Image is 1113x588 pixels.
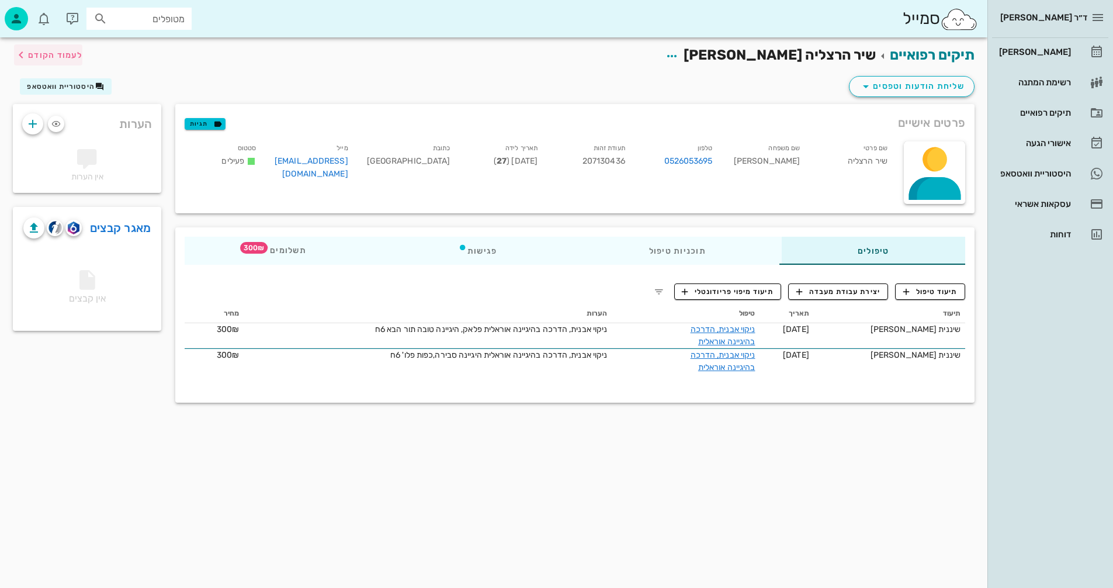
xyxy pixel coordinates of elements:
[505,144,538,152] small: תאריך לידה
[382,237,573,265] div: פגישות
[275,156,348,179] a: [EMAIL_ADDRESS][DOMAIN_NAME]
[573,237,782,265] div: תוכניות טיפול
[68,222,79,234] img: romexis logo
[185,118,226,130] button: תגיות
[375,324,608,334] span: ניקוי אבנית, הדרכה בהיגיינה אוראלית פלאק, היגיינה טובה תור הבא 6ח
[691,350,755,372] a: ניקוי אבנית, הדרכה בהיגיינה אוראלית
[997,108,1071,117] div: תיקים רפואיים
[992,160,1108,188] a: היסטוריית וואטסאפ
[497,156,507,166] strong: 27
[14,44,82,65] button: לעמוד הקודם
[788,283,888,300] button: יצירת עבודת מעבדה
[217,350,239,360] span: 300₪
[47,220,63,236] button: cliniview logo
[34,9,41,16] span: תג
[674,283,782,300] button: תיעוד מיפוי פריודונטלי
[992,68,1108,96] a: רשימת המתנה
[1000,12,1087,23] span: ד״ר [PERSON_NAME]
[898,113,965,132] span: פרטים אישיים
[992,38,1108,66] a: [PERSON_NAME]
[809,139,897,188] div: שיר הרצליה
[691,324,755,347] a: ניקוי אבנית, הדרכה בהיגיינה אוראלית
[859,79,965,94] span: שליחת הודעות וטפסים
[594,144,625,152] small: תעודת זהות
[221,156,244,166] span: פעילים
[992,190,1108,218] a: עסקאות אשראי
[261,247,306,255] span: תשלומים
[796,286,880,297] span: יצירת עבודת מעבדה
[992,129,1108,157] a: אישורי הגעה
[819,349,961,361] div: שיננית [PERSON_NAME]
[367,156,450,166] span: [GEOGRAPHIC_DATA]
[997,139,1071,148] div: אישורי הגעה
[612,305,760,323] th: טיפול
[684,47,876,63] span: שיר הרצליה [PERSON_NAME]
[90,219,151,237] a: מאגר קבצים
[864,144,887,152] small: שם פרטי
[940,8,978,31] img: SmileCloud logo
[28,50,82,60] span: לעמוד הקודם
[238,144,256,152] small: סטטוס
[768,144,800,152] small: שם משפחה
[722,139,810,188] div: [PERSON_NAME]
[27,82,95,91] span: היסטוריית וואטסאפ
[664,155,713,168] a: 0526053695
[849,76,975,97] button: שליחת הודעות וטפסים
[997,169,1071,178] div: היסטוריית וואטסאפ
[903,6,978,32] div: סמייל
[895,283,965,300] button: תיעוד טיפול
[997,230,1071,239] div: דוחות
[997,78,1071,87] div: רשימת המתנה
[244,305,612,323] th: הערות
[13,104,161,138] div: הערות
[760,305,813,323] th: תאריך
[48,221,62,234] img: cliniview logo
[390,350,607,360] span: ניקוי אבנית, הדרכה בהיגיינה אוראלית היגיינה סבירה,כפות פלו' 6ח
[217,324,239,334] span: 300₪
[698,144,713,152] small: טלפון
[783,324,809,334] span: [DATE]
[190,119,220,129] span: תגיות
[20,78,112,95] button: היסטוריית וואטסאפ
[997,47,1071,57] div: [PERSON_NAME]
[337,144,348,152] small: מייל
[71,172,103,182] span: אין הערות
[185,305,244,323] th: מחיר
[782,237,965,265] div: טיפולים
[494,156,538,166] span: [DATE] ( )
[997,199,1071,209] div: עסקאות אשראי
[814,305,965,323] th: תיעוד
[819,323,961,335] div: שיננית [PERSON_NAME]
[783,350,809,360] span: [DATE]
[240,242,268,254] span: תג
[582,156,625,166] span: 207130436
[992,220,1108,248] a: דוחות
[69,274,106,304] span: אין קבצים
[65,220,82,236] button: romexis logo
[433,144,450,152] small: כתובת
[903,286,958,297] span: תיעוד טיפול
[682,286,774,297] span: תיעוד מיפוי פריודונטלי
[890,47,975,63] a: תיקים רפואיים
[992,99,1108,127] a: תיקים רפואיים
